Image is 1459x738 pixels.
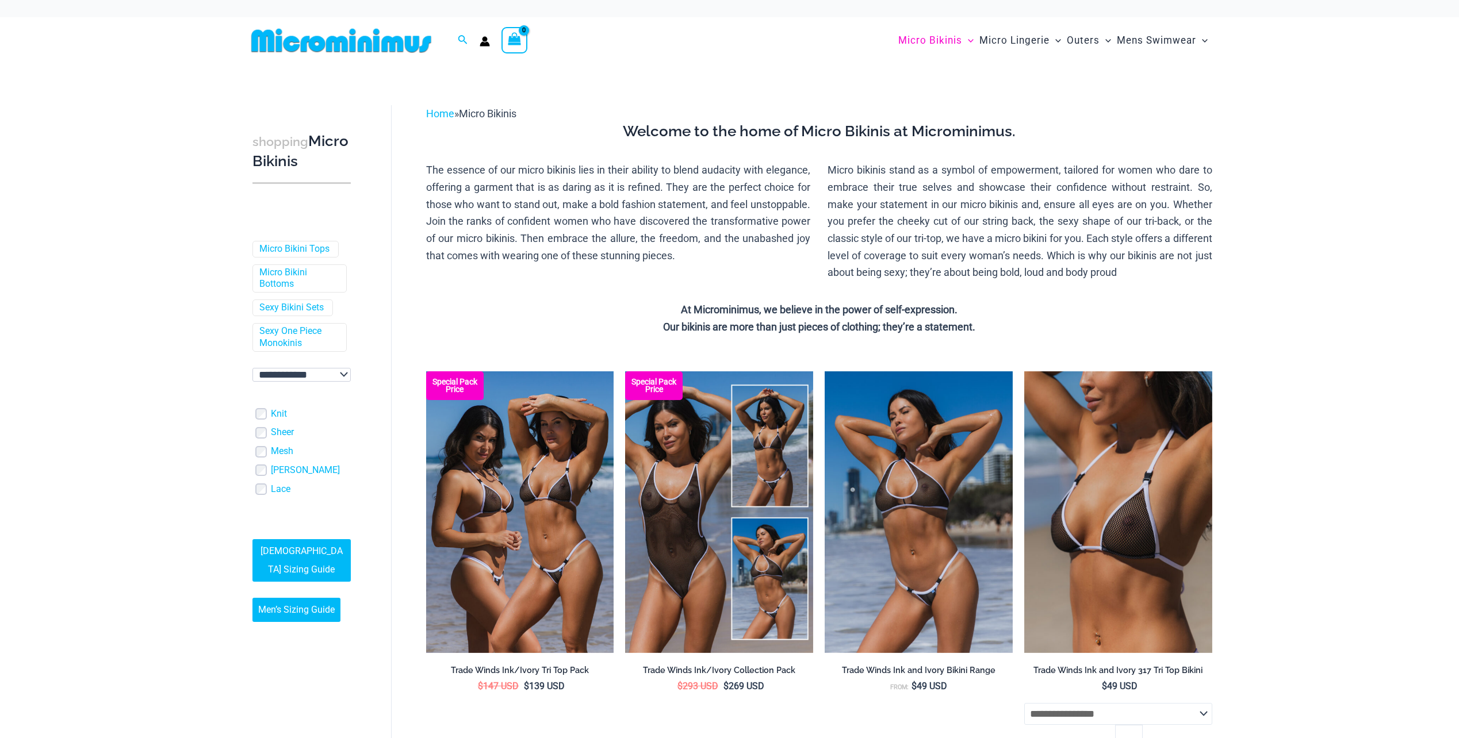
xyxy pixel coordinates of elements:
[524,681,565,691] bdi: 139 USD
[1064,23,1114,58] a: OutersMenu ToggleMenu Toggle
[723,681,764,691] bdi: 269 USD
[1102,681,1107,691] span: $
[426,378,484,393] b: Special Pack Price
[1100,26,1111,55] span: Menu Toggle
[271,483,290,495] a: Lace
[459,107,516,120] span: Micro Bikinis
[962,26,974,55] span: Menu Toggle
[677,681,683,691] span: $
[625,665,813,676] h2: Trade Winds Ink/Ivory Collection Pack
[1024,371,1212,653] img: Tradewinds Ink and Ivory 317 Tri Top 01
[1114,23,1211,58] a: Mens SwimwearMenu ToggleMenu Toggle
[1117,26,1196,55] span: Mens Swimwear
[426,107,454,120] a: Home
[663,321,975,333] strong: Our bikinis are more than just pieces of clothing; they’re a statement.
[480,36,490,47] a: Account icon link
[890,683,909,691] span: From:
[977,23,1064,58] a: Micro LingerieMenu ToggleMenu Toggle
[825,665,1013,676] h2: Trade Winds Ink and Ivory Bikini Range
[677,681,718,691] bdi: 293 USD
[426,665,614,680] a: Trade Winds Ink/Ivory Tri Top Pack
[898,26,962,55] span: Micro Bikinis
[247,28,436,53] img: MM SHOP LOGO FLAT
[259,267,338,291] a: Micro Bikini Bottoms
[1196,26,1208,55] span: Menu Toggle
[1024,665,1212,676] h2: Trade Winds Ink and Ivory 317 Tri Top Bikini
[1024,371,1212,653] a: Tradewinds Ink and Ivory 317 Tri Top 01Tradewinds Ink and Ivory 317 Tri Top 453 Micro 06Tradewind...
[271,445,293,458] a: Mesh
[1024,665,1212,680] a: Trade Winds Ink and Ivory 317 Tri Top Bikini
[426,665,614,676] h2: Trade Winds Ink/Ivory Tri Top Pack
[681,303,958,316] strong: At Microminimus, we believe in the power of self-expression.
[625,371,813,653] img: Collection Pack
[1050,26,1061,55] span: Menu Toggle
[1067,26,1100,55] span: Outers
[524,681,529,691] span: $
[478,681,483,691] span: $
[426,122,1212,141] h3: Welcome to the home of Micro Bikinis at Microminimus.
[1102,681,1138,691] bdi: 49 USD
[825,371,1013,653] img: Tradewinds Ink and Ivory 384 Halter 453 Micro 02
[426,371,614,653] a: Top Bum Pack Top Bum Pack bTop Bum Pack b
[825,665,1013,680] a: Trade Winds Ink and Ivory Bikini Range
[252,134,308,149] span: shopping
[271,464,340,476] a: [PERSON_NAME]
[426,371,614,653] img: Top Bum Pack
[252,539,351,582] a: [DEMOGRAPHIC_DATA] Sizing Guide
[271,426,294,439] a: Sheer
[458,33,468,48] a: Search icon link
[259,325,338,349] a: Sexy One Piece Monokinis
[252,598,340,622] a: Men’s Sizing Guide
[426,162,811,264] p: The essence of our micro bikinis lies in their ability to blend audacity with elegance, offering ...
[271,408,287,420] a: Knit
[501,27,528,53] a: View Shopping Cart, empty
[252,132,351,171] h3: Micro Bikinis
[259,243,330,255] a: Micro Bikini Tops
[895,23,977,58] a: Micro BikinisMenu ToggleMenu Toggle
[828,162,1212,281] p: Micro bikinis stand as a symbol of empowerment, tailored for women who dare to embrace their true...
[259,302,324,314] a: Sexy Bikini Sets
[723,681,729,691] span: $
[979,26,1050,55] span: Micro Lingerie
[426,107,516,120] span: »
[825,371,1013,653] a: Tradewinds Ink and Ivory 384 Halter 453 Micro 02Tradewinds Ink and Ivory 384 Halter 453 Micro 01T...
[625,378,683,393] b: Special Pack Price
[625,665,813,680] a: Trade Winds Ink/Ivory Collection Pack
[894,21,1213,60] nav: Site Navigation
[912,681,947,691] bdi: 49 USD
[912,681,917,691] span: $
[252,368,351,382] select: wpc-taxonomy-pa_color-745982
[478,681,519,691] bdi: 147 USD
[625,371,813,653] a: Collection Pack Collection Pack b (1)Collection Pack b (1)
